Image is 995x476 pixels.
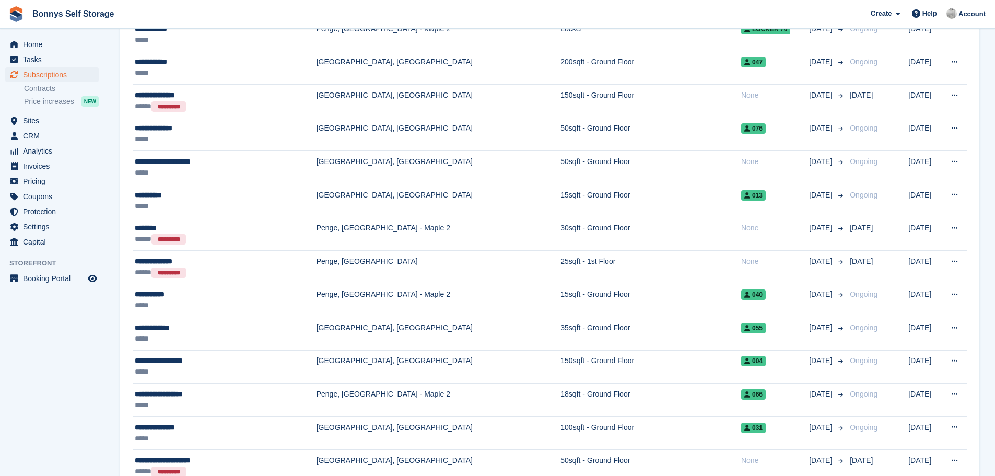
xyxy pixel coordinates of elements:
span: Ongoing [850,390,877,398]
td: Penge, [GEOGRAPHIC_DATA] - Maple 2 [317,217,561,251]
div: None [741,455,809,466]
a: menu [5,37,99,52]
td: 18sqft - Ground Floor [560,384,741,417]
img: James Bonny [946,8,957,19]
td: [DATE] [908,217,942,251]
span: Protection [23,204,86,219]
span: [DATE] [809,422,834,433]
a: menu [5,52,99,67]
span: [DATE] [850,224,873,232]
span: Price increases [24,97,74,107]
span: Booking Portal [23,271,86,286]
a: Contracts [24,84,99,94]
span: Settings [23,219,86,234]
a: menu [5,159,99,173]
span: Invoices [23,159,86,173]
span: Help [922,8,937,19]
span: 040 [741,289,766,300]
td: [DATE] [908,51,942,85]
span: Subscriptions [23,67,86,82]
a: menu [5,67,99,82]
td: 150sqft - Ground Floor [560,84,741,118]
td: 200sqft - Ground Floor [560,51,741,85]
a: menu [5,219,99,234]
a: menu [5,129,99,143]
span: [DATE] [809,56,834,67]
td: [GEOGRAPHIC_DATA], [GEOGRAPHIC_DATA] [317,184,561,217]
div: None [741,156,809,167]
a: menu [5,204,99,219]
span: Tasks [23,52,86,67]
span: [DATE] [809,156,834,167]
td: [DATE] [908,151,942,184]
td: [DATE] [908,284,942,317]
td: [DATE] [908,317,942,351]
div: None [741,90,809,101]
td: 15sqft - Ground Floor [560,284,741,317]
span: [DATE] [809,256,834,267]
a: menu [5,271,99,286]
span: Ongoing [850,57,877,66]
a: menu [5,144,99,158]
td: Penge, [GEOGRAPHIC_DATA] - Maple 2 [317,284,561,317]
span: Capital [23,235,86,249]
span: [DATE] [850,257,873,265]
span: [DATE] [809,223,834,234]
td: [DATE] [908,118,942,151]
span: 066 [741,389,766,400]
div: None [741,256,809,267]
span: Pricing [23,174,86,189]
a: Preview store [86,272,99,285]
td: Penge, [GEOGRAPHIC_DATA] [317,250,561,284]
span: [DATE] [809,455,834,466]
span: Sites [23,113,86,128]
span: [DATE] [809,389,834,400]
td: Locker [560,18,741,51]
span: 013 [741,190,766,201]
td: [DATE] [908,250,942,284]
span: 047 [741,57,766,67]
span: 004 [741,356,766,366]
td: [GEOGRAPHIC_DATA], [GEOGRAPHIC_DATA] [317,84,561,118]
td: [DATE] [908,18,942,51]
span: Ongoing [850,191,877,199]
td: [GEOGRAPHIC_DATA], [GEOGRAPHIC_DATA] [317,317,561,351]
span: [DATE] [809,24,834,34]
span: [DATE] [809,355,834,366]
span: 031 [741,423,766,433]
span: Ongoing [850,25,877,33]
td: [GEOGRAPHIC_DATA], [GEOGRAPHIC_DATA] [317,51,561,85]
td: 150sqft - Ground Floor [560,350,741,384]
a: Price increases NEW [24,96,99,107]
td: Penge, [GEOGRAPHIC_DATA] - Maple 2 [317,18,561,51]
span: Analytics [23,144,86,158]
td: [DATE] [908,384,942,417]
span: [DATE] [850,456,873,465]
a: menu [5,189,99,204]
td: [GEOGRAPHIC_DATA], [GEOGRAPHIC_DATA] [317,416,561,450]
td: [DATE] [908,350,942,384]
span: Ongoing [850,323,877,332]
td: 35sqft - Ground Floor [560,317,741,351]
td: 50sqft - Ground Floor [560,118,741,151]
td: 30sqft - Ground Floor [560,217,741,251]
span: [DATE] [809,289,834,300]
span: 076 [741,123,766,134]
span: Ongoing [850,290,877,298]
td: 100sqft - Ground Floor [560,416,741,450]
span: CRM [23,129,86,143]
img: stora-icon-8386f47178a22dfd0bd8f6a31ec36ba5ce8667c1dd55bd0f319d3a0aa187defe.svg [8,6,24,22]
span: [DATE] [809,123,834,134]
td: 25sqft - 1st Floor [560,250,741,284]
td: [GEOGRAPHIC_DATA], [GEOGRAPHIC_DATA] [317,350,561,384]
span: Ongoing [850,423,877,432]
span: Locker 70 [741,24,790,34]
td: Penge, [GEOGRAPHIC_DATA] - Maple 2 [317,384,561,417]
a: menu [5,174,99,189]
td: [DATE] [908,416,942,450]
span: Account [958,9,986,19]
span: Ongoing [850,157,877,166]
span: [DATE] [809,190,834,201]
div: NEW [81,96,99,107]
span: Coupons [23,189,86,204]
